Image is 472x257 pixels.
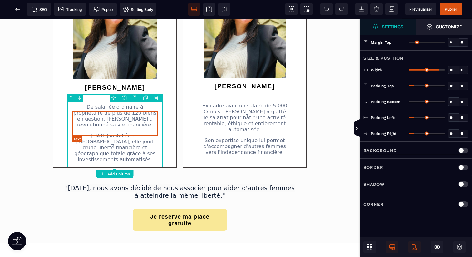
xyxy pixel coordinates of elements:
[96,170,134,178] button: Add Column
[371,67,382,72] span: Width
[371,40,391,45] span: Margin Top
[436,24,462,29] strong: Customize
[363,180,385,188] p: Shadow
[58,6,82,12] span: Tracking
[371,115,395,120] span: Padding Left
[5,238,404,250] h2: Pourquoi cet Atelier est différent
[360,19,416,35] span: Settings
[285,3,298,15] span: View components
[58,62,172,76] h2: [PERSON_NAME]
[363,147,397,154] p: Background
[65,166,295,180] span: "[DATE], nous avons décidé de nous associer pour aider d'autres femmes à atteindre la même liberté."
[445,7,457,12] span: Publier
[202,119,288,136] p: Son expertise unique lui permet d'accompagner d'autres femmes vers l'indépendance financière.
[371,131,396,136] span: Padding Right
[300,3,313,15] span: Screenshot
[123,6,153,12] span: Setting Body
[382,24,403,29] strong: Settings
[363,200,384,208] p: Corner
[453,241,466,253] span: Open Layers
[363,241,376,253] span: Open Blocks
[31,6,47,12] span: SEO
[363,164,383,171] p: Border
[416,19,472,35] span: Open Style Manager
[202,84,288,114] p: Ex-cadre avec un salaire de 5 000 €/mois, [PERSON_NAME] a quitté le salariat pour bâtir une activ...
[386,241,398,253] span: Desktop Only
[107,172,130,176] strong: Add Column
[405,3,436,15] span: Preview
[188,61,302,74] h2: [PERSON_NAME]
[408,241,421,253] span: Mobile Only
[72,85,158,109] p: De salariée ordinaire à propriétaire de plus de 120 biens en gestion, [PERSON_NAME] a révolutionn...
[371,83,394,88] span: Padding Top
[371,99,400,104] span: Padding Bottom
[72,114,158,144] p: [DATE] installée en [GEOGRAPHIC_DATA], elle jouit d'une liberté financière et géographique totale...
[431,241,443,253] span: Hide/Show Block
[409,7,432,12] span: Previsualiser
[360,50,472,62] div: Size & Position
[93,6,113,12] span: Popup
[133,190,227,212] button: Je réserve ma place gratuite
